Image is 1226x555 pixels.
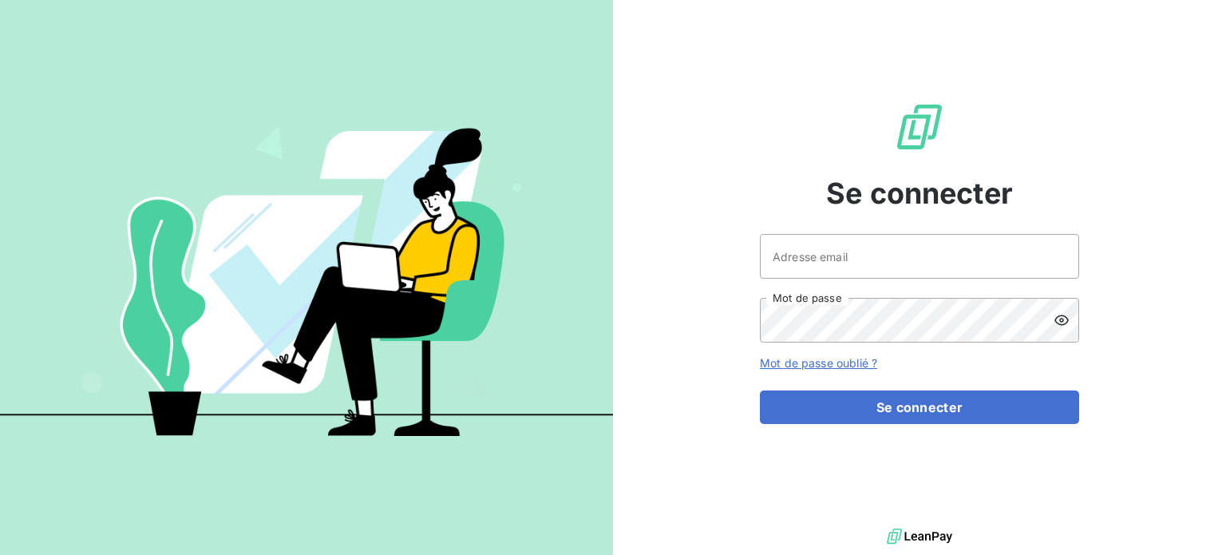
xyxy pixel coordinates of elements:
[760,390,1079,424] button: Se connecter
[826,172,1013,215] span: Se connecter
[760,234,1079,279] input: placeholder
[760,356,877,370] a: Mot de passe oublié ?
[894,101,945,153] img: Logo LeanPay
[887,525,952,549] img: logo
